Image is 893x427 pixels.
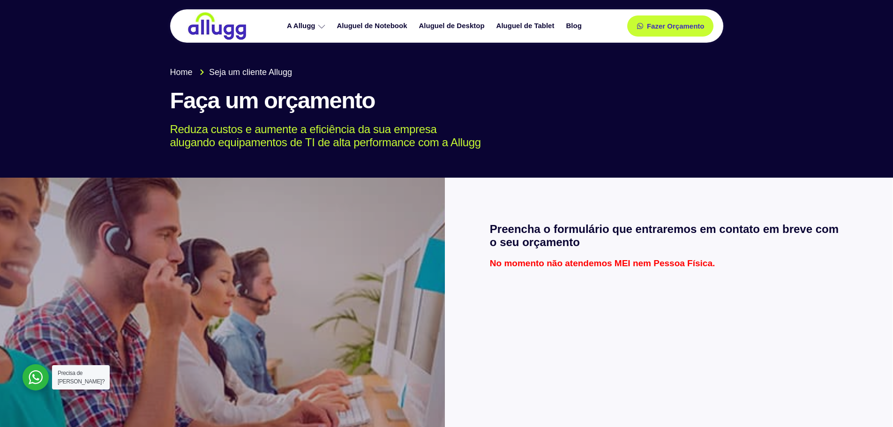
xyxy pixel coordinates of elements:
[58,370,105,385] span: Precisa de [PERSON_NAME]?
[647,22,705,30] span: Fazer Orçamento
[414,18,492,34] a: Aluguel de Desktop
[490,223,848,250] h2: Preencha o formulário que entraremos em contato em breve com o seu orçamento
[170,123,710,150] p: Reduza custos e aumente a eficiência da sua empresa alugando equipamentos de TI de alta performan...
[170,66,193,79] span: Home
[492,18,562,34] a: Aluguel de Tablet
[282,18,332,34] a: A Allugg
[187,12,248,40] img: locação de TI é Allugg
[627,15,714,37] a: Fazer Orçamento
[490,259,848,268] p: No momento não atendemos MEI nem Pessoa Física.
[170,88,723,113] h1: Faça um orçamento
[561,18,588,34] a: Blog
[332,18,414,34] a: Aluguel de Notebook
[207,66,292,79] span: Seja um cliente Allugg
